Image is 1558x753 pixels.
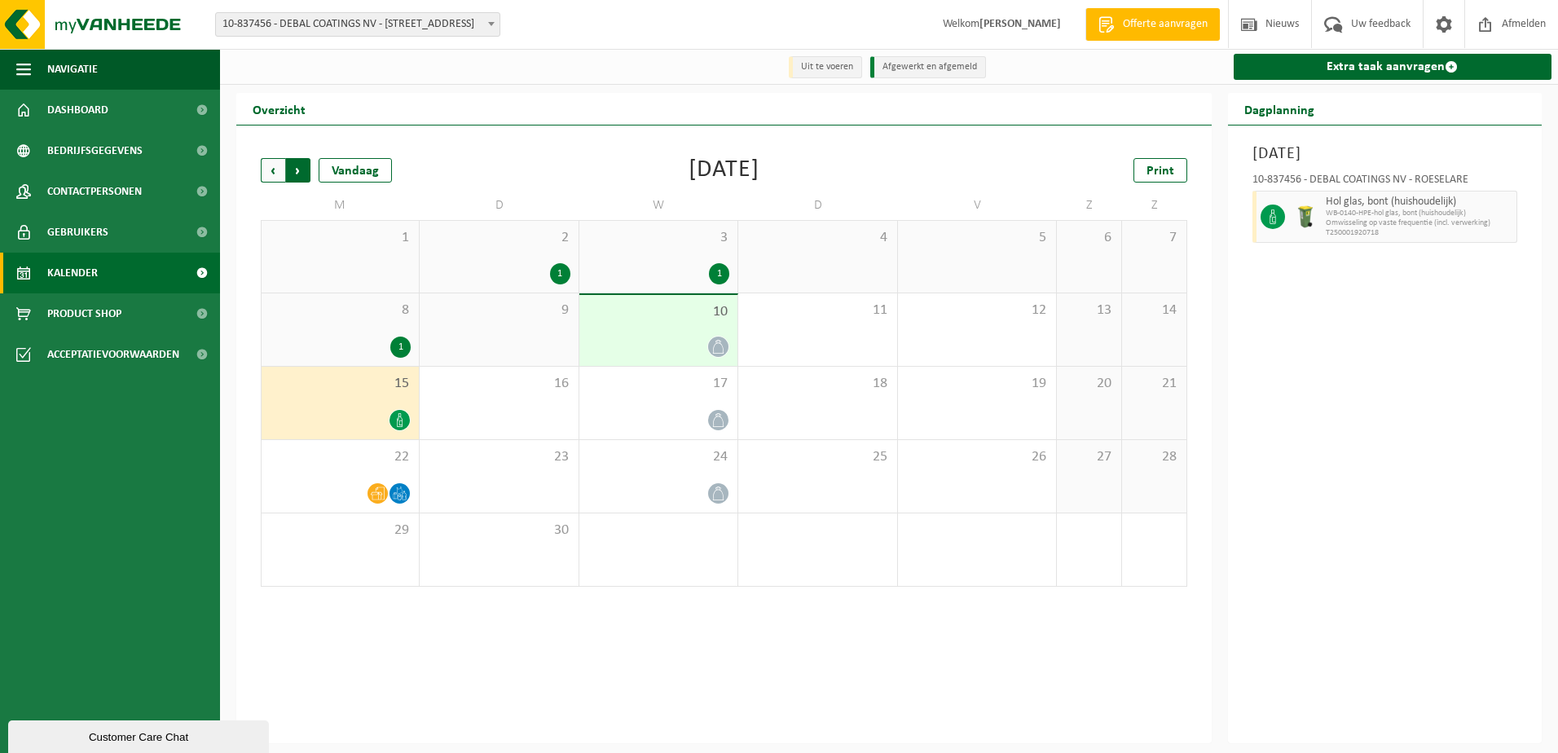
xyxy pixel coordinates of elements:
[428,375,570,393] span: 16
[1252,142,1518,166] h3: [DATE]
[1252,174,1518,191] div: 10-837456 - DEBAL COATINGS NV - ROESELARE
[319,158,392,183] div: Vandaag
[47,212,108,253] span: Gebruikers
[1065,448,1113,466] span: 27
[870,56,986,78] li: Afgewerkt en afgemeld
[1293,205,1318,229] img: WB-0140-HPE-GN-50
[550,263,570,284] div: 1
[1130,302,1178,319] span: 14
[390,337,411,358] div: 1
[428,302,570,319] span: 9
[689,158,759,183] div: [DATE]
[216,13,500,36] span: 10-837456 - DEBAL COATINGS NV - 8800 ROESELARE, ONLEDEBEEKSTRAAT 9
[47,334,179,375] span: Acceptatievoorwaarden
[47,130,143,171] span: Bedrijfsgegevens
[1065,229,1113,247] span: 6
[420,191,579,220] td: D
[1130,448,1178,466] span: 28
[47,49,98,90] span: Navigatie
[428,229,570,247] span: 2
[1326,218,1513,228] span: Omwisseling op vaste frequentie (incl. verwerking)
[709,263,729,284] div: 1
[746,448,888,466] span: 25
[1065,302,1113,319] span: 13
[1122,191,1187,220] td: Z
[1130,229,1178,247] span: 7
[1326,196,1513,209] span: Hol glas, bont (huishoudelijk)
[588,229,729,247] span: 3
[1085,8,1220,41] a: Offerte aanvragen
[1146,165,1174,178] span: Print
[906,375,1048,393] span: 19
[1234,54,1552,80] a: Extra taak aanvragen
[588,375,729,393] span: 17
[588,303,729,321] span: 10
[906,448,1048,466] span: 26
[1119,16,1212,33] span: Offerte aanvragen
[588,448,729,466] span: 24
[979,18,1061,30] strong: [PERSON_NAME]
[270,229,411,247] span: 1
[579,191,738,220] td: W
[428,448,570,466] span: 23
[906,302,1048,319] span: 12
[270,375,411,393] span: 15
[906,229,1048,247] span: 5
[1065,375,1113,393] span: 20
[270,302,411,319] span: 8
[236,93,322,125] h2: Overzicht
[1130,375,1178,393] span: 21
[789,56,862,78] li: Uit te voeren
[898,191,1057,220] td: V
[47,253,98,293] span: Kalender
[261,158,285,183] span: Vorige
[746,229,888,247] span: 4
[8,717,272,753] iframe: chat widget
[428,522,570,539] span: 30
[1228,93,1331,125] h2: Dagplanning
[47,293,121,334] span: Product Shop
[746,302,888,319] span: 11
[1057,191,1122,220] td: Z
[746,375,888,393] span: 18
[215,12,500,37] span: 10-837456 - DEBAL COATINGS NV - 8800 ROESELARE, ONLEDEBEEKSTRAAT 9
[261,191,420,220] td: M
[47,171,142,212] span: Contactpersonen
[286,158,310,183] span: Volgende
[270,448,411,466] span: 22
[1326,228,1513,238] span: T250001920718
[270,522,411,539] span: 29
[47,90,108,130] span: Dashboard
[1326,209,1513,218] span: WB-0140-HPE-hol glas, bont (huishoudelijk)
[738,191,897,220] td: D
[1133,158,1187,183] a: Print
